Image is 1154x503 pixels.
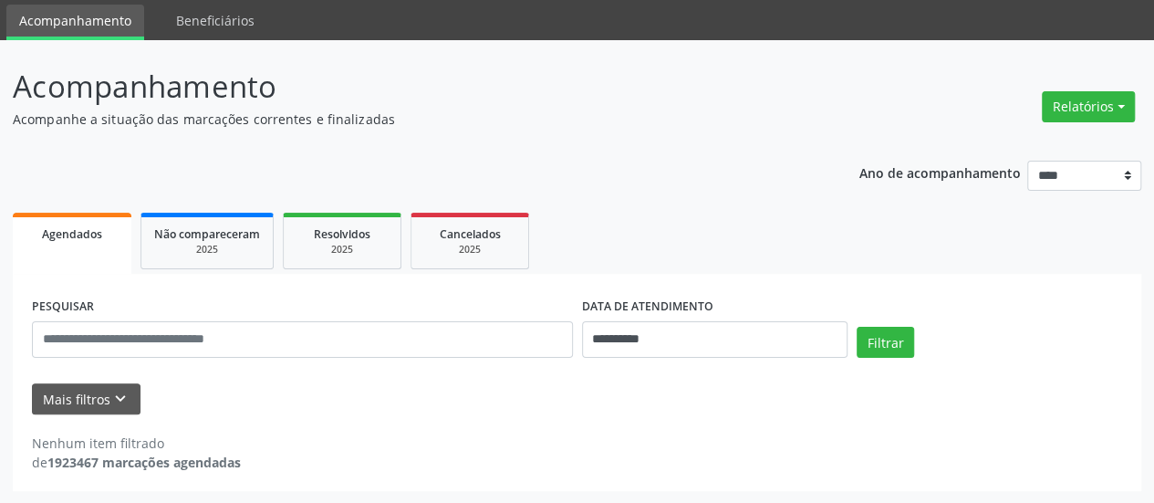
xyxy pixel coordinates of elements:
[6,5,144,40] a: Acompanhamento
[32,434,241,453] div: Nenhum item filtrado
[440,226,501,242] span: Cancelados
[1042,91,1135,122] button: Relatórios
[296,243,388,257] div: 2025
[314,226,370,242] span: Resolvidos
[13,64,803,110] p: Acompanhamento
[110,389,130,409] i: keyboard_arrow_down
[857,327,914,358] button: Filtrar
[32,453,241,472] div: de
[424,243,515,257] div: 2025
[154,243,260,257] div: 2025
[32,383,140,415] button: Mais filtroskeyboard_arrow_down
[154,226,260,242] span: Não compareceram
[47,454,241,471] strong: 1923467 marcações agendadas
[859,161,1021,183] p: Ano de acompanhamento
[13,110,803,129] p: Acompanhe a situação das marcações correntes e finalizadas
[582,293,713,321] label: DATA DE ATENDIMENTO
[32,293,94,321] label: PESQUISAR
[42,226,102,242] span: Agendados
[163,5,267,37] a: Beneficiários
